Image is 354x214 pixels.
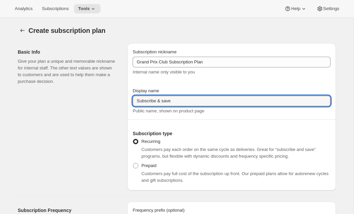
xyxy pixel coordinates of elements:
span: Customers pay each order on the same cycle as deliveries. Great for “subscribe and save” programs... [141,147,315,159]
span: Prepaid [141,163,156,168]
span: Recurring [141,139,160,144]
span: Subscription nickname [133,49,176,54]
p: Give your plan a unique and memorable nickname for internal staff. The other text values are show... [18,58,117,85]
span: Tools [78,6,90,11]
button: Analytics [11,4,37,13]
button: Tools [74,4,100,13]
h2: Subscription Frequency [18,207,117,214]
span: Display name [133,88,159,93]
button: Settings [312,4,343,13]
button: Help [280,4,311,13]
span: Public name, shown on product page [133,108,204,113]
h2: Basic Info [18,49,117,55]
h2: Subscription type [133,130,331,137]
input: Subscribe & Save [133,57,331,67]
button: Subscriptions [38,4,73,13]
input: Subscribe & Save [133,96,331,106]
span: Create subscription plan [28,27,105,34]
span: Subscriptions [42,6,69,11]
button: Subscription plans [18,26,27,35]
span: Customers pay full cost of the subscription up front. Our prepaid plans allow for autorenew cycle... [141,171,329,183]
span: Frequency prefix (optional) [133,208,185,213]
span: Settings [323,6,339,11]
span: Help [291,6,300,11]
span: Analytics [15,6,32,11]
span: Internal name only visible to you [133,69,195,74]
